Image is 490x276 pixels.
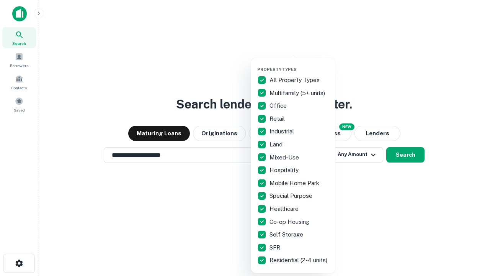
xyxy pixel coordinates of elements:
p: Industrial [269,127,296,136]
p: Hospitality [269,166,300,175]
p: Office [269,101,288,110]
p: Retail [269,114,286,123]
p: Self Storage [269,230,305,239]
iframe: Chat Widget [452,215,490,251]
span: Property Types [257,67,297,72]
p: Multifamily (5+ units) [269,89,327,98]
p: SFR [269,243,282,252]
p: Mixed-Use [269,153,301,162]
p: Healthcare [269,204,300,214]
p: All Property Types [269,76,321,85]
p: Special Purpose [269,191,314,200]
p: Land [269,140,284,149]
p: Co-op Housing [269,217,311,227]
p: Residential (2-4 units) [269,256,329,265]
p: Mobile Home Park [269,179,321,188]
